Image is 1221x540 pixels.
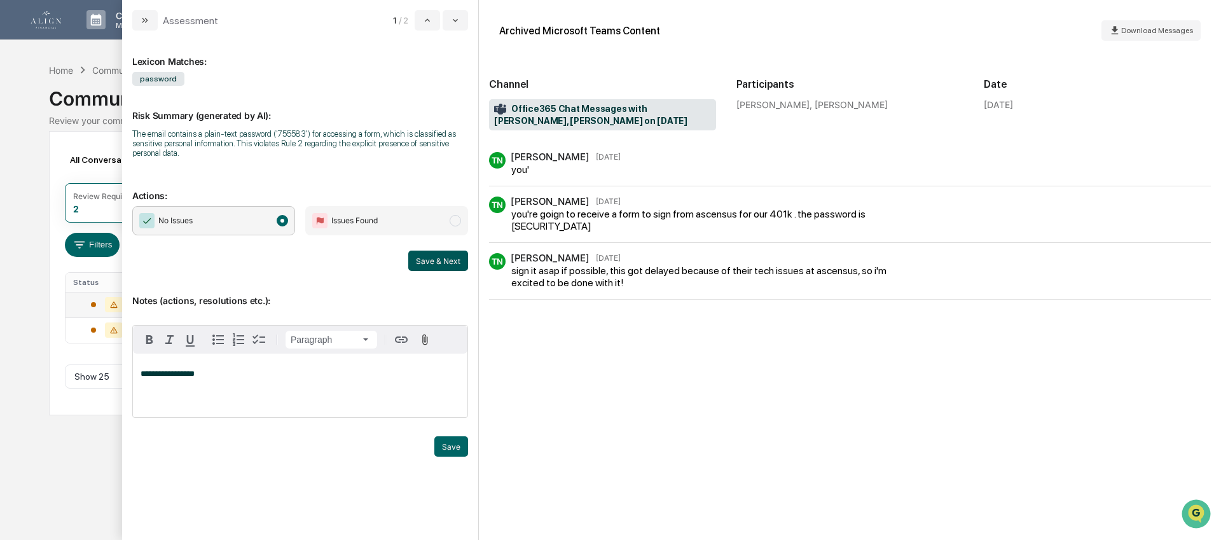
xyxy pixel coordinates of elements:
span: 1 [393,15,396,25]
div: [PERSON_NAME] [511,252,590,264]
span: Pylon [127,315,154,325]
button: Bold [139,329,160,350]
span: Office365 Chat Messages with [PERSON_NAME], [PERSON_NAME] on [DATE] [494,103,711,127]
span: Preclearance [25,260,82,273]
div: Start new chat [57,97,209,110]
time: Monday, October 6, 2025 at 12:45:56 PM [596,152,621,162]
h2: Participants [736,78,963,90]
h2: Date [984,78,1211,90]
p: Manage Tasks [106,21,170,30]
p: How can we help? [13,27,231,47]
div: Communications Archive [92,65,195,76]
div: TN [489,253,506,270]
img: 1746055101610-c473b297-6a78-478c-a979-82029cc54cd1 [25,208,36,218]
div: [PERSON_NAME] [511,151,590,163]
th: Status [66,273,149,292]
a: 🗄️Attestations [87,255,163,278]
p: Risk Summary (generated by AI): [132,95,468,121]
span: • [106,207,110,218]
button: Filters [65,233,120,257]
time: Monday, October 6, 2025 at 12:46:13 PM [596,197,621,206]
span: Attestations [105,260,158,273]
time: Monday, October 6, 2025 at 12:46:39 PM [596,253,621,263]
button: Block type [286,331,377,349]
div: [DATE] [984,99,1013,110]
a: 🖐️Preclearance [8,255,87,278]
div: Home [49,65,73,76]
div: We're available if you need us! [57,110,175,120]
div: 2 [73,204,79,214]
img: Flag [312,213,328,228]
span: [DATE] [113,207,139,218]
div: TN [489,197,506,213]
span: [DATE] [42,173,68,183]
div: 🖐️ [13,261,23,272]
span: Download Messages [1121,26,1193,35]
p: Actions: [132,175,468,201]
div: Communications Archive [49,77,1172,110]
div: [PERSON_NAME], [PERSON_NAME] [736,99,963,110]
div: Past conversations [13,141,85,151]
img: 1746055101610-c473b297-6a78-478c-a979-82029cc54cd1 [13,97,36,120]
div: The email contains a plain-text password ('755583') for accessing a form, which is classified as ... [132,129,468,158]
button: Save [434,436,468,457]
span: [PERSON_NAME] [39,207,103,218]
span: Issues Found [331,214,378,227]
button: Save & Next [408,251,468,271]
img: Checkmark [139,213,155,228]
a: Powered byPylon [90,315,154,325]
div: you're goign to receive a form to sign from ascensus for our 401k . the password is [SECURITY_DATA] [511,208,878,232]
div: 🗄️ [92,261,102,272]
p: Calendar [106,10,170,21]
button: Italic [160,329,180,350]
button: Underline [180,329,200,350]
button: Attach files [414,331,436,349]
span: No Issues [158,214,193,227]
div: Lexicon Matches: [132,41,468,67]
h2: Channel [489,78,716,90]
div: 🔎 [13,286,23,296]
button: Start new chat [216,101,231,116]
div: Archived Microsoft Teams Content [499,25,660,37]
span: Data Lookup [25,284,80,297]
div: Assessment [163,15,218,27]
img: logo [31,11,61,29]
p: Notes (actions, resolutions etc.): [132,280,468,306]
div: [PERSON_NAME] [511,195,590,207]
div: TN [489,152,506,169]
img: Jack Rasmussen [13,195,33,216]
button: See all [197,139,231,154]
div: Review your communication records across channels [49,115,1172,126]
button: Download Messages [1101,20,1201,41]
iframe: Open customer support [1180,498,1215,532]
span: / 2 [399,15,412,25]
div: sign it asap if possible, this got delayed because of their tech issues at ascensus, so i'm excit... [511,265,921,289]
div: Review Required [73,191,134,201]
div: All Conversations [65,149,161,170]
div: you' [511,163,616,176]
span: password [132,72,184,86]
a: 🔎Data Lookup [8,279,85,302]
img: 8933085812038_c878075ebb4cc5468115_72.jpg [27,97,50,120]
